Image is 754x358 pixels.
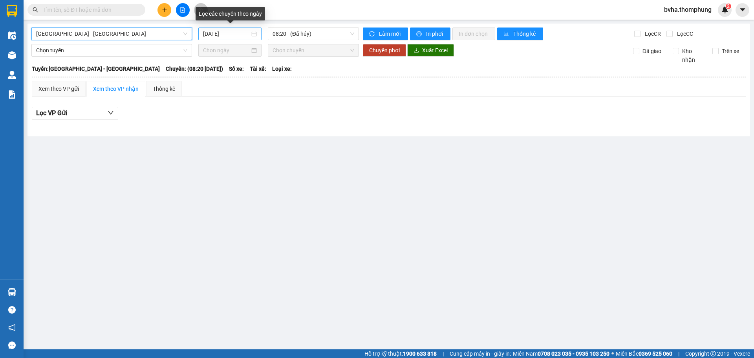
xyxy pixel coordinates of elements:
span: search [33,7,38,13]
span: Chuyến: (08:20 [DATE]) [166,64,223,73]
sup: 2 [726,4,731,9]
span: bvha.thomphung [658,5,718,15]
div: Xem theo VP nhận [93,84,139,93]
span: message [8,341,16,349]
button: Lọc VP Gửi [32,107,118,119]
span: Lọc VP Gửi [36,108,67,118]
div: Xem theo VP gửi [38,84,79,93]
button: bar-chartThống kê [497,28,543,40]
button: In đơn chọn [452,28,495,40]
strong: 1900 633 818 [403,351,437,357]
img: warehouse-icon [8,51,16,59]
span: printer [416,31,423,37]
span: Loại xe: [272,64,292,73]
span: Hỗ trợ kỹ thuật: [364,349,437,358]
span: Chọn tuyến [36,44,187,56]
span: Đã giao [639,47,664,55]
span: file-add [180,7,185,13]
span: | [443,349,444,358]
span: Lọc CC [674,29,694,38]
strong: 0369 525 060 [639,351,672,357]
button: Chuyển phơi [363,44,406,57]
b: Tuyến: [GEOGRAPHIC_DATA] - [GEOGRAPHIC_DATA] [32,66,160,72]
img: solution-icon [8,90,16,99]
button: file-add [176,3,190,17]
span: question-circle [8,306,16,314]
span: caret-down [739,6,746,13]
button: plus [157,3,171,17]
span: In phơi [426,29,444,38]
button: aim [194,3,208,17]
img: icon-new-feature [721,6,728,13]
div: Thống kê [153,84,175,93]
span: Lọc CR [642,29,662,38]
span: Thống kê [513,29,537,38]
img: warehouse-icon [8,288,16,296]
div: Lọc các chuyến theo ngày [196,7,265,20]
span: Chọn chuyến [273,44,354,56]
span: 2 [727,4,730,9]
span: Kho nhận [679,47,706,64]
span: copyright [710,351,716,356]
strong: 0708 023 035 - 0935 103 250 [538,351,609,357]
img: logo-vxr [7,5,17,17]
span: Miền Nam [513,349,609,358]
input: 14/10/2025 [203,29,250,38]
button: syncLàm mới [363,28,408,40]
span: sync [369,31,376,37]
span: ⚪️ [611,352,614,355]
span: bar-chart [503,31,510,37]
span: down [108,110,114,116]
button: downloadXuất Excel [407,44,454,57]
span: Cung cấp máy in - giấy in: [450,349,511,358]
input: Tìm tên, số ĐT hoặc mã đơn [43,6,136,14]
img: warehouse-icon [8,31,16,40]
span: Số xe: [229,64,244,73]
button: printerIn phơi [410,28,450,40]
span: Tài xế: [250,64,266,73]
span: 08:20 - (Đã hủy) [273,28,354,40]
span: Hà Nội - Nghệ An [36,28,187,40]
span: notification [8,324,16,331]
span: plus [162,7,167,13]
input: Chọn ngày [203,46,250,55]
span: | [678,349,679,358]
span: Trên xe [719,47,742,55]
button: caret-down [736,3,749,17]
span: Làm mới [379,29,402,38]
span: Miền Bắc [616,349,672,358]
img: warehouse-icon [8,71,16,79]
